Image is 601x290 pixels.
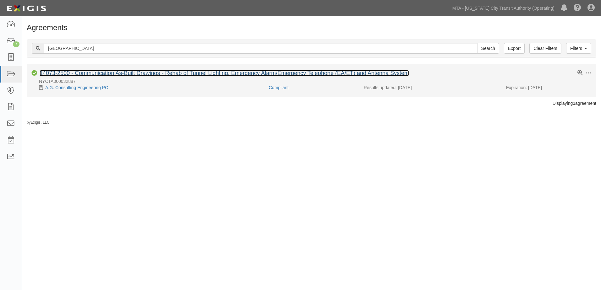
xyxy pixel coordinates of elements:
[449,2,558,14] a: MTA - [US_STATE] City Transit Authority (Operating)
[40,70,409,77] div: 14073-2500 - Communication As-Built Drawings - Rehab of Tunnel Lighting, Emergency Alarm/Emergenc...
[577,70,583,76] a: View results summary
[504,43,525,54] a: Export
[45,85,108,90] a: A.G. Consulting Engineering PC
[31,84,264,91] div: A.G. Consulting Engineering PC
[31,120,50,125] a: Exigis, LLC
[13,41,19,47] div: 7
[364,84,497,91] div: Results updated: [DATE]
[22,100,601,106] div: Displaying agreement
[477,43,499,54] input: Search
[506,84,592,91] div: Expiration: [DATE]
[31,78,596,84] div: NYCTA000032887
[27,120,50,125] small: by
[40,70,409,76] a: 14073-2500 - Communication As-Built Drawings - Rehab of Tunnel Lighting, Emergency Alarm/Emergenc...
[44,43,477,54] input: Search
[269,85,289,90] a: Compliant
[5,3,48,14] img: Logo
[574,4,581,12] i: Help Center - Complianz
[27,24,596,32] h1: Agreements
[31,70,37,76] i: Compliant
[573,101,575,106] b: 1
[529,43,561,54] a: Clear Filters
[566,43,591,54] a: Filters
